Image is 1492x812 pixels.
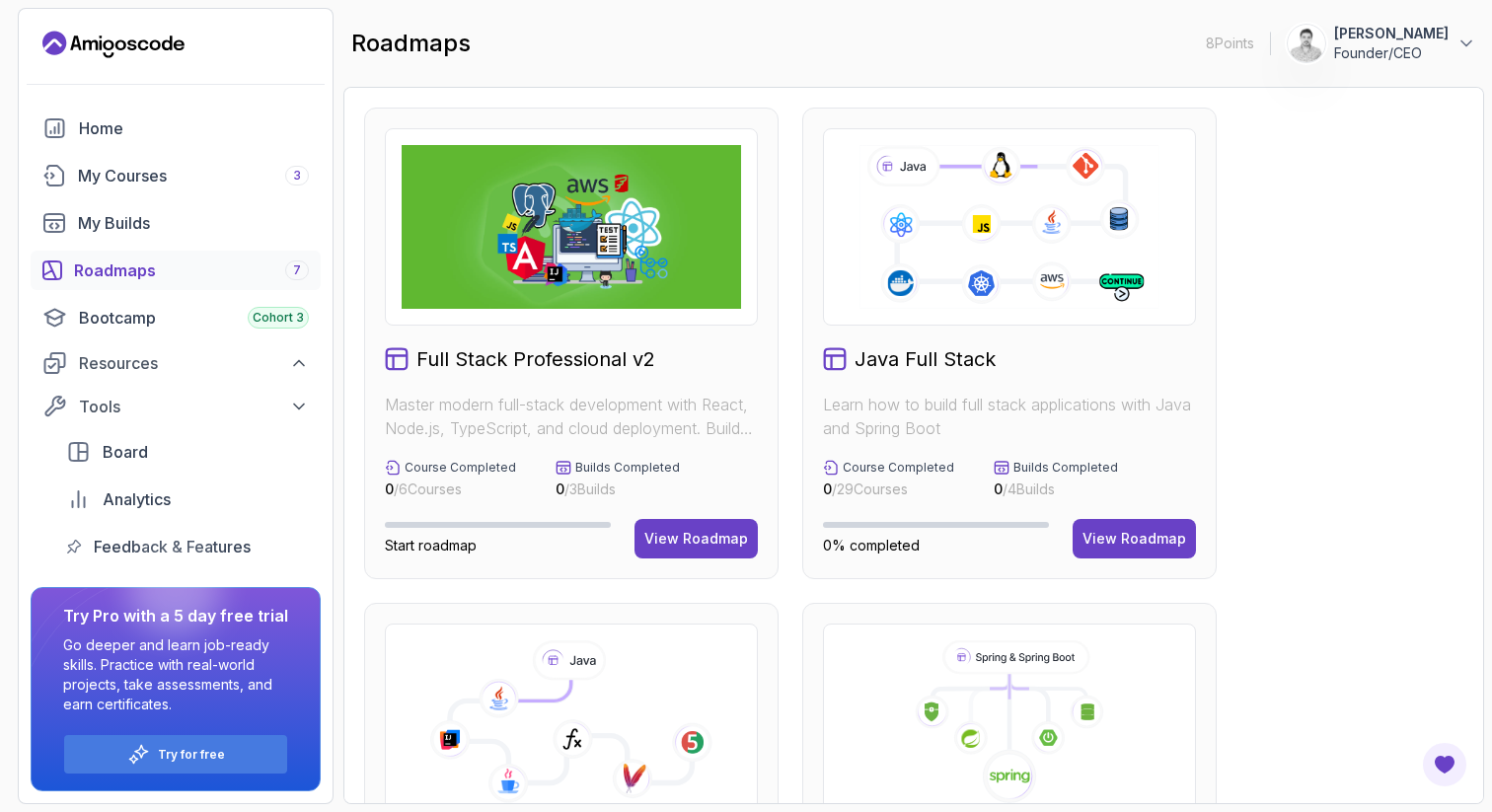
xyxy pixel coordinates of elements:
h2: Full Stack Professional v2 [416,345,655,373]
img: user profile image [1288,25,1325,62]
span: 3 [293,168,301,184]
button: Try for free [63,734,288,775]
div: My Courses [78,164,309,187]
a: Try for free [158,747,225,763]
a: board [54,432,321,472]
button: Tools [31,389,321,424]
a: bootcamp [31,298,321,337]
div: My Builds [78,211,309,235]
h2: Java Full Stack [855,345,996,373]
p: Course Completed [405,460,516,476]
p: Founder/CEO [1334,43,1449,63]
span: 0 [994,480,1003,497]
a: Landing page [42,29,185,60]
span: Cohort 3 [253,310,304,326]
button: Resources [31,345,321,381]
a: analytics [54,480,321,519]
p: [PERSON_NAME] [1334,24,1449,43]
p: Builds Completed [575,460,680,476]
p: / 29 Courses [823,480,954,499]
a: roadmaps [31,251,321,290]
a: feedback [54,527,321,566]
button: View Roadmap [634,519,758,558]
span: 7 [293,262,301,278]
span: Start roadmap [385,537,477,554]
p: Learn how to build full stack applications with Java and Spring Boot [823,393,1196,440]
a: home [31,109,321,148]
span: Analytics [103,487,171,511]
div: Tools [79,395,309,418]
span: Feedback & Features [94,535,251,558]
button: user profile image[PERSON_NAME]Founder/CEO [1287,24,1476,63]
div: Home [79,116,309,140]
p: / 3 Builds [556,480,680,499]
p: Master modern full-stack development with React, Node.js, TypeScript, and cloud deployment. Build... [385,393,758,440]
p: Builds Completed [1013,460,1118,476]
p: 8 Points [1206,34,1254,53]
img: Full Stack Professional v2 [402,145,741,309]
span: 0 [556,480,564,497]
p: / 4 Builds [994,480,1118,499]
p: / 6 Courses [385,480,516,499]
div: View Roadmap [1082,529,1186,549]
span: 0% completed [823,537,920,554]
h2: roadmaps [351,28,471,59]
button: View Roadmap [1073,519,1196,558]
div: Bootcamp [79,306,309,330]
span: 0 [823,480,832,497]
a: courses [31,156,321,195]
button: Open Feedback Button [1421,741,1468,788]
span: Board [103,440,148,464]
div: Resources [79,351,309,375]
div: Roadmaps [74,258,309,282]
p: Go deeper and learn job-ready skills. Practice with real-world projects, take assessments, and ea... [63,635,288,714]
span: 0 [385,480,394,497]
p: Course Completed [843,460,954,476]
div: View Roadmap [644,529,748,549]
a: builds [31,203,321,243]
